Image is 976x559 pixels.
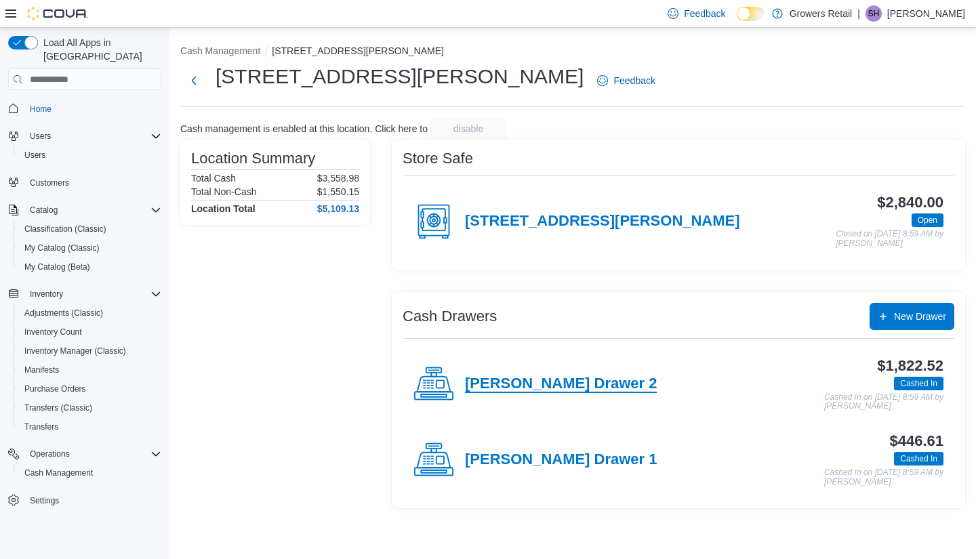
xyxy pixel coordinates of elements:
a: Transfers (Classic) [19,400,98,416]
span: Transfers [24,421,58,432]
input: Dark Mode [737,7,765,21]
p: | [857,5,860,22]
span: Customers [30,178,69,188]
a: Users [19,147,51,163]
a: Cash Management [19,465,98,481]
h4: [PERSON_NAME] Drawer 2 [465,375,657,393]
button: Inventory Count [14,323,167,341]
button: Cash Management [180,45,260,56]
span: Manifests [19,362,161,378]
span: Feedback [684,7,725,20]
span: Users [30,131,51,142]
h4: [STREET_ADDRESS][PERSON_NAME] [465,213,740,230]
span: Cashed In [894,377,943,390]
p: $1,550.15 [317,186,359,197]
button: [STREET_ADDRESS][PERSON_NAME] [272,45,444,56]
span: Users [19,147,161,163]
span: Purchase Orders [24,384,86,394]
span: Inventory Manager (Classic) [19,343,161,359]
button: Users [14,146,167,165]
span: Feedback [613,74,655,87]
button: Purchase Orders [14,379,167,398]
button: Settings [3,491,167,510]
button: Next [180,67,207,94]
span: Transfers (Classic) [19,400,161,416]
span: Inventory Manager (Classic) [24,346,126,356]
a: Inventory Manager (Classic) [19,343,131,359]
span: Cashed In [900,453,937,465]
span: Home [30,104,52,115]
span: Inventory [30,289,63,299]
p: Cash management is enabled at this location. Click here to [180,123,428,134]
span: My Catalog (Beta) [24,262,90,272]
span: Purchase Orders [19,381,161,397]
span: Classification (Classic) [19,221,161,237]
a: Feedback [592,67,660,94]
a: Manifests [19,362,64,378]
span: Users [24,128,161,144]
div: Skylar Hobbs [866,5,882,22]
p: Growers Retail [790,5,853,22]
button: Users [24,128,56,144]
button: disable [430,118,506,140]
a: Customers [24,175,75,191]
span: Load All Apps in [GEOGRAPHIC_DATA] [38,36,161,63]
a: Adjustments (Classic) [19,305,108,321]
h3: Location Summary [191,150,315,167]
span: Open [912,213,943,227]
span: Open [918,214,937,226]
span: Cashed In [900,377,937,390]
p: Cashed In on [DATE] 8:59 AM by [PERSON_NAME] [824,468,943,486]
span: Settings [24,492,161,509]
button: Customers [3,173,167,192]
span: Users [24,150,45,161]
span: Settings [30,495,59,506]
button: Transfers [14,417,167,436]
p: Cashed In on [DATE] 8:59 AM by [PERSON_NAME] [824,393,943,411]
a: Settings [24,493,64,509]
h3: Store Safe [403,150,473,167]
p: $3,558.98 [317,173,359,184]
span: Cash Management [24,468,93,478]
a: Classification (Classic) [19,221,112,237]
span: New Drawer [894,310,946,323]
span: SH [868,5,880,22]
button: New Drawer [870,303,954,330]
a: Home [24,101,57,117]
span: Classification (Classic) [24,224,106,234]
span: Catalog [30,205,58,215]
span: Inventory Count [24,327,82,337]
span: Cash Management [19,465,161,481]
h3: $1,822.52 [877,358,943,374]
span: Inventory [24,286,161,302]
button: Catalog [24,202,63,218]
button: Inventory Manager (Classic) [14,341,167,360]
span: Dark Mode [737,21,737,22]
p: Closed on [DATE] 8:59 AM by [PERSON_NAME] [836,230,943,248]
button: Catalog [3,201,167,220]
span: Customers [24,174,161,191]
h3: Cash Drawers [403,308,497,325]
a: Inventory Count [19,324,87,340]
span: Cashed In [894,452,943,465]
span: Adjustments (Classic) [19,305,161,321]
button: Operations [24,446,75,462]
h4: $5,109.13 [317,203,359,214]
button: Home [3,98,167,118]
p: [PERSON_NAME] [887,5,965,22]
h4: [PERSON_NAME] Drawer 1 [465,451,657,469]
a: My Catalog (Beta) [19,259,96,275]
button: Classification (Classic) [14,220,167,239]
span: Transfers [19,419,161,435]
nav: Complex example [8,93,161,545]
h4: Location Total [191,203,256,214]
h3: $2,840.00 [877,194,943,211]
span: My Catalog (Classic) [24,243,100,253]
button: Users [3,127,167,146]
span: Catalog [24,202,161,218]
span: My Catalog (Beta) [19,259,161,275]
span: Manifests [24,365,59,375]
img: Cova [27,7,88,20]
span: Inventory Count [19,324,161,340]
span: Operations [24,446,161,462]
